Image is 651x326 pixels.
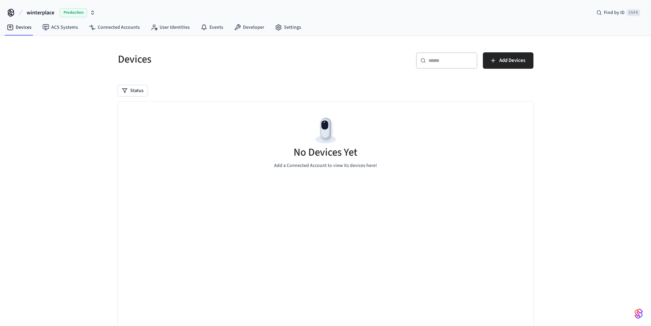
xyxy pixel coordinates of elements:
a: Settings [270,21,307,34]
h5: Devices [118,52,322,66]
span: Find by ID [604,9,625,16]
img: Devices Empty State [310,115,341,146]
img: SeamLogoGradient.69752ec5.svg [635,308,643,319]
a: Developer [229,21,270,34]
a: Devices [1,21,37,34]
a: Connected Accounts [83,21,145,34]
button: Add Devices [483,52,533,69]
button: Status [118,85,148,96]
a: ACS Systems [37,21,83,34]
div: Find by IDCtrl K [591,6,646,19]
a: User Identities [145,21,195,34]
span: Ctrl K [627,9,640,16]
p: Add a Connected Account to view its devices here! [274,162,377,169]
span: Add Devices [499,56,525,65]
h5: No Devices Yet [294,145,357,159]
span: winterplace [27,9,54,17]
a: Events [195,21,229,34]
span: Production [60,8,87,17]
